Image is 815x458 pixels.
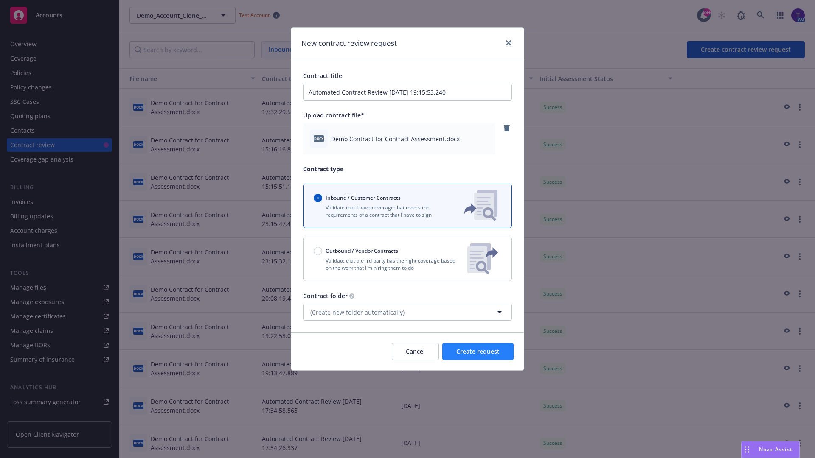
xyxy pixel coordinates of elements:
[314,247,322,255] input: Outbound / Vendor Contracts
[392,343,439,360] button: Cancel
[314,135,324,142] span: docx
[331,134,460,143] span: Demo Contract for Contract Assessment.docx
[303,165,512,173] p: Contract type
[406,347,425,355] span: Cancel
[303,184,512,228] button: Inbound / Customer ContractsValidate that I have coverage that meets the requirements of a contra...
[303,84,512,101] input: Enter a title for this contract
[741,441,800,458] button: Nova Assist
[303,237,512,281] button: Outbound / Vendor ContractsValidate that a third party has the right coverage based on the work t...
[303,111,364,119] span: Upload contract file*
[326,247,398,254] span: Outbound / Vendor Contracts
[301,38,397,49] h1: New contract review request
[742,441,752,458] div: Drag to move
[310,308,405,317] span: (Create new folder automatically)
[442,343,514,360] button: Create request
[314,194,322,202] input: Inbound / Customer Contracts
[326,194,401,201] span: Inbound / Customer Contracts
[503,38,514,48] a: close
[303,72,342,80] span: Contract title
[759,446,793,453] span: Nova Assist
[303,292,348,300] span: Contract folder
[502,123,512,133] a: remove
[303,304,512,321] button: (Create new folder automatically)
[456,347,500,355] span: Create request
[314,257,461,271] p: Validate that a third party has the right coverage based on the work that I'm hiring them to do
[314,204,450,218] p: Validate that I have coverage that meets the requirements of a contract that I have to sign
